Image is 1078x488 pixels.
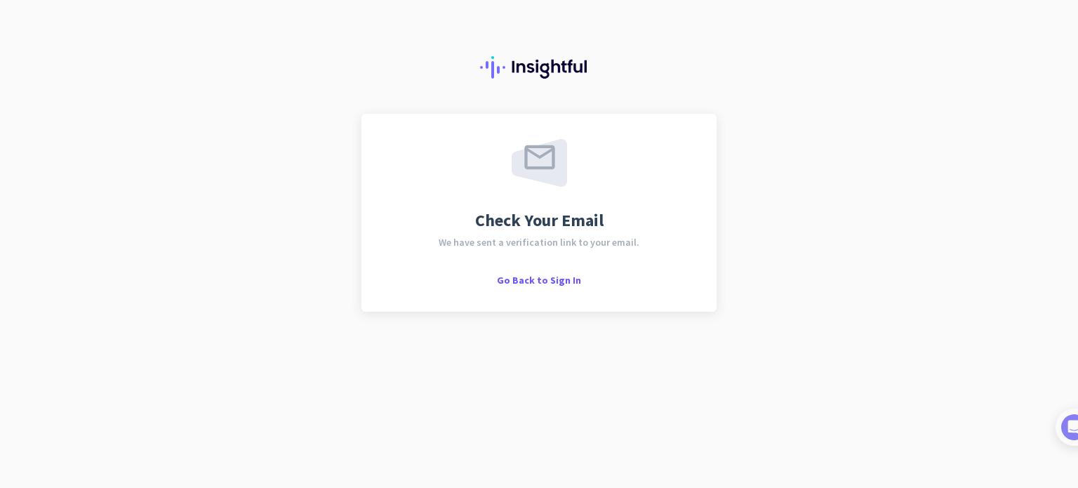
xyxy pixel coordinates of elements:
span: Go Back to Sign In [497,274,581,286]
img: email-sent [512,139,567,187]
img: Insightful [480,56,598,79]
span: Check Your Email [475,212,604,229]
span: We have sent a verification link to your email. [439,237,639,247]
